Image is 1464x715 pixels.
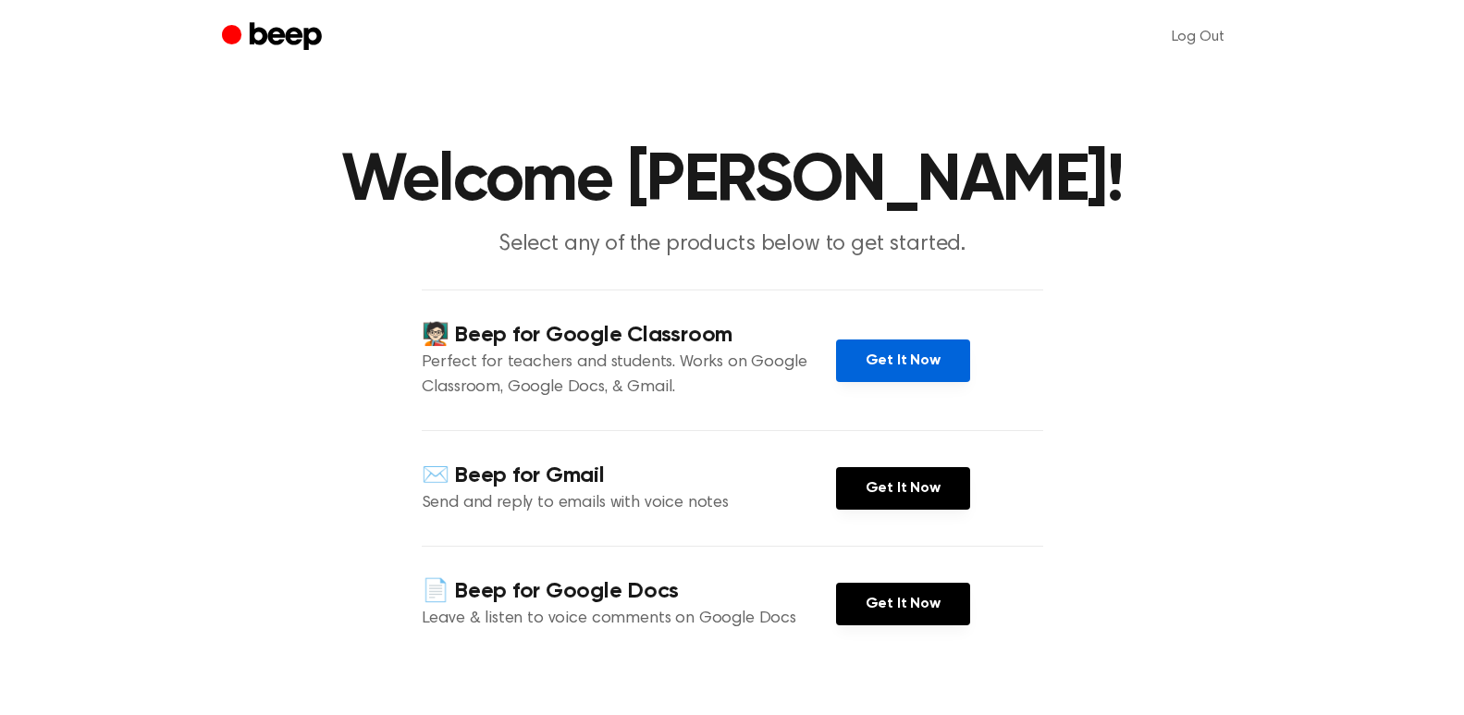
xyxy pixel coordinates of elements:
p: Leave & listen to voice comments on Google Docs [422,607,836,632]
a: Get It Now [836,339,970,382]
p: Select any of the products below to get started. [377,229,1088,260]
p: Send and reply to emails with voice notes [422,491,836,516]
a: Log Out [1153,15,1243,59]
h4: ✉️ Beep for Gmail [422,461,836,491]
a: Get It Now [836,467,970,510]
a: Get It Now [836,583,970,625]
h4: 📄 Beep for Google Docs [422,576,836,607]
p: Perfect for teachers and students. Works on Google Classroom, Google Docs, & Gmail. [422,351,836,401]
a: Beep [222,19,326,55]
h4: 🧑🏻‍🏫 Beep for Google Classroom [422,320,836,351]
h1: Welcome [PERSON_NAME]! [259,148,1206,215]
